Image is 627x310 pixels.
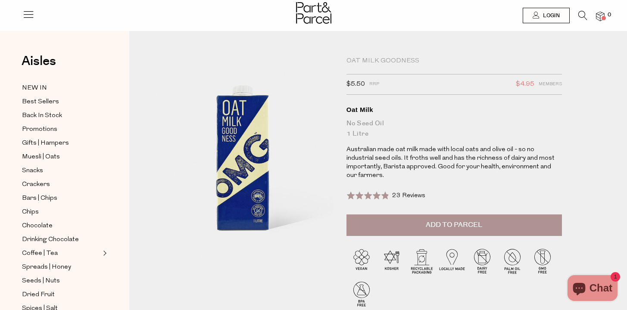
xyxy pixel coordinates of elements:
span: NEW IN [22,83,47,93]
span: Drinking Chocolate [22,235,79,245]
a: Bars | Chips [22,193,100,204]
span: Dried Fruit [22,290,55,300]
span: Gifts | Hampers [22,138,69,149]
a: Chips [22,207,100,217]
inbox-online-store-chat: Shopify online store chat [565,275,620,303]
a: Chocolate [22,220,100,231]
span: Muesli | Oats [22,152,60,162]
span: 23 Reviews [392,192,425,199]
span: Promotions [22,124,57,135]
a: Dried Fruit [22,289,100,300]
a: 0 [596,12,605,21]
a: NEW IN [22,83,100,93]
a: Back In Stock [22,110,100,121]
span: Add to Parcel [426,220,482,230]
img: P_P-ICONS-Live_Bec_V11_Vegan.svg [346,246,377,276]
img: P_P-ICONS-Live_Bec_V11_Locally_Made_2.svg [437,246,467,276]
button: Add to Parcel [346,214,562,236]
div: Oat Milk [346,105,562,114]
span: Crackers [22,180,50,190]
img: P_P-ICONS-Live_Bec_V11_Kosher.svg [377,246,407,276]
span: Seeds | Nuts [22,276,60,286]
img: Oat Milk [155,57,334,267]
span: Members [539,79,562,90]
a: Coffee | Tea [22,248,100,259]
span: Back In Stock [22,111,62,121]
a: Promotions [22,124,100,135]
a: Seeds | Nuts [22,276,100,286]
span: RRP [369,79,379,90]
img: Part&Parcel [296,2,331,24]
span: Login [541,12,560,19]
p: Australian made oat milk made with local oats and olive oil - so no industrial seed oils. It frot... [346,146,562,180]
span: $5.50 [346,79,365,90]
button: Expand/Collapse Coffee | Tea [101,248,107,258]
a: Muesli | Oats [22,152,100,162]
img: P_P-ICONS-Live_Bec_V11_GMO_Free.svg [527,246,558,276]
img: P_P-ICONS-Live_Bec_V11_Dairy_Free.svg [467,246,497,276]
a: Gifts | Hampers [22,138,100,149]
div: No Seed Oil 1 Litre [346,118,562,139]
span: Spreads | Honey [22,262,71,273]
span: Bars | Chips [22,193,57,204]
a: Snacks [22,165,100,176]
a: Aisles [22,55,56,76]
img: P_P-ICONS-Live_Bec_V11_Recyclable_Packaging.svg [407,246,437,276]
span: Coffee | Tea [22,248,58,259]
img: P_P-ICONS-Live_Bec_V11_BPA_Free.svg [346,279,377,309]
div: Oat Milk Goodness [346,57,562,65]
span: Aisles [22,52,56,71]
img: P_P-ICONS-Live_Bec_V11_Palm_Oil_Free.svg [497,246,527,276]
span: Best Sellers [22,97,59,107]
span: $4.95 [516,79,534,90]
a: Login [523,8,570,23]
span: Chips [22,207,39,217]
span: Snacks [22,166,43,176]
span: Chocolate [22,221,53,231]
a: Spreads | Honey [22,262,100,273]
span: 0 [605,11,613,19]
a: Best Sellers [22,96,100,107]
a: Crackers [22,179,100,190]
a: Drinking Chocolate [22,234,100,245]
